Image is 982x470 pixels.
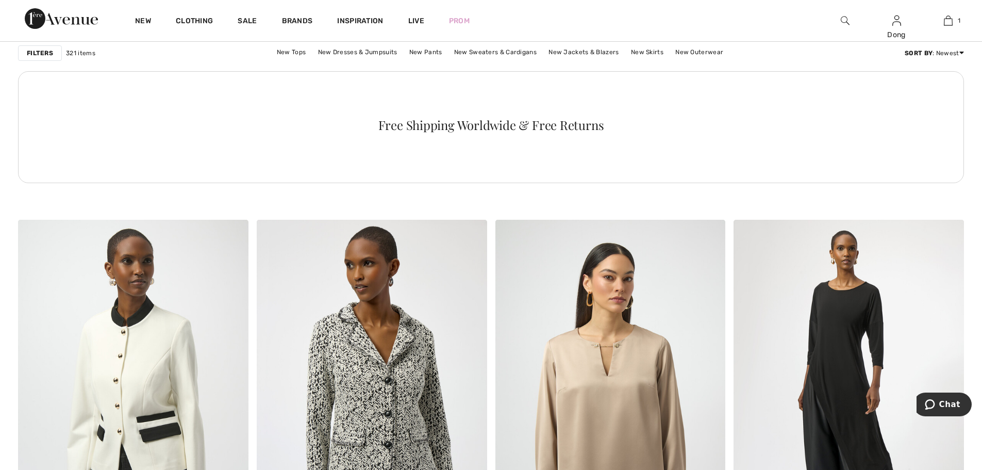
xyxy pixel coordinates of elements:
a: New Outerwear [670,45,728,59]
a: New Sweaters & Cardigans [449,45,542,59]
strong: Filters [27,48,53,58]
a: Clothing [176,17,213,27]
span: Inspiration [337,17,383,27]
img: 1ère Avenue [25,8,98,29]
a: Prom [449,15,470,26]
a: New Pants [404,45,447,59]
div: Dong [871,29,922,40]
a: Live [408,15,424,26]
div: : Newest [905,48,964,58]
a: New Skirts [626,45,669,59]
iframe: Opens a widget where you can chat to one of our agents [917,393,972,418]
img: My Bag [944,14,953,27]
img: search the website [841,14,850,27]
img: My Info [892,14,901,27]
div: Free Shipping Worldwide & Free Returns [38,119,945,131]
a: New Dresses & Jumpsuits [313,45,403,59]
span: 1 [958,16,960,25]
strong: Sort By [905,50,933,57]
a: New Jackets & Blazers [543,45,624,59]
a: New Tops [272,45,311,59]
a: Brands [282,17,313,27]
a: New [135,17,151,27]
a: 1 [923,14,973,27]
span: 321 items [66,48,95,58]
a: Sale [238,17,257,27]
a: Sign In [892,15,901,25]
